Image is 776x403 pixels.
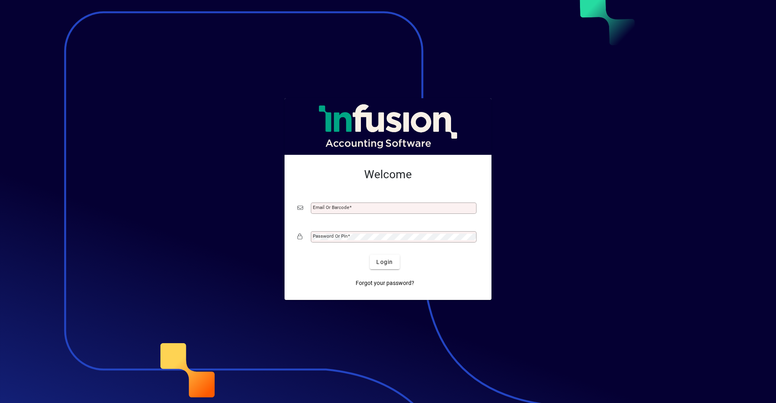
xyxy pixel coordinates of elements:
[376,258,393,266] span: Login
[370,255,399,269] button: Login
[297,168,479,181] h2: Welcome
[356,279,414,287] span: Forgot your password?
[352,276,418,290] a: Forgot your password?
[313,233,348,239] mat-label: Password or Pin
[313,205,349,210] mat-label: Email or Barcode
